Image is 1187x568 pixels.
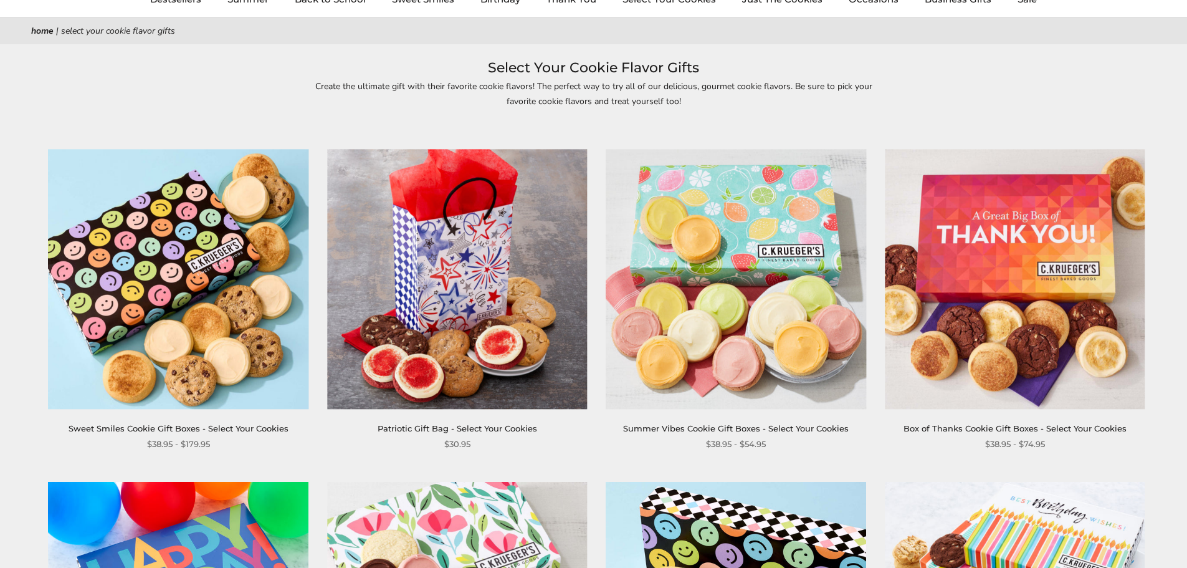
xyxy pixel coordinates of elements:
a: Home [31,25,54,37]
img: Patriotic Gift Bag - Select Your Cookies [327,149,587,409]
nav: breadcrumbs [31,24,1156,38]
h1: Select Your Cookie Flavor Gifts [50,57,1137,79]
span: $38.95 - $179.95 [147,438,210,451]
a: Patriotic Gift Bag - Select Your Cookies [378,423,537,433]
span: | [56,25,59,37]
a: Sweet Smiles Cookie Gift Boxes - Select Your Cookies [69,423,288,433]
span: Select Your Cookie Flavor Gifts [61,25,175,37]
span: $38.95 - $74.95 [985,438,1045,451]
img: Sweet Smiles Cookie Gift Boxes - Select Your Cookies [49,149,308,409]
span: $30.95 [444,438,470,451]
img: Summer Vibes Cookie Gift Boxes - Select Your Cookies [606,149,866,409]
p: Create the ultimate gift with their favorite cookie flavors! The perfect way to try all of our de... [307,79,880,108]
span: $38.95 - $54.95 [706,438,766,451]
img: Box of Thanks Cookie Gift Boxes - Select Your Cookies [885,149,1145,409]
a: Summer Vibes Cookie Gift Boxes - Select Your Cookies [623,423,849,433]
a: Box of Thanks Cookie Gift Boxes - Select Your Cookies [903,423,1127,433]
